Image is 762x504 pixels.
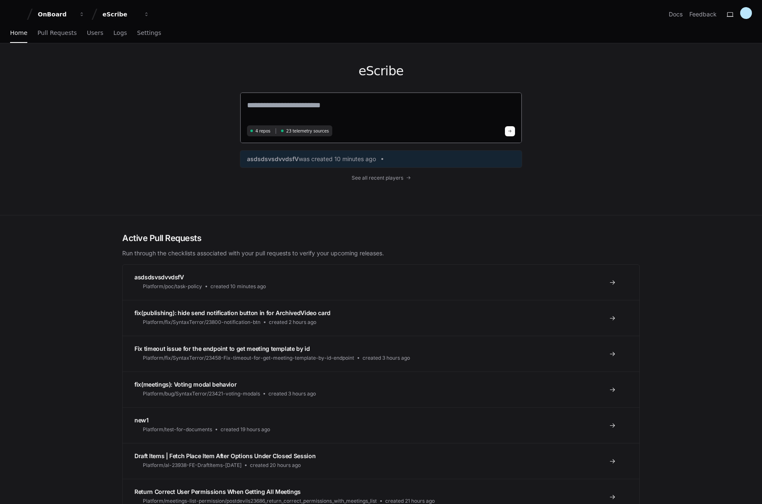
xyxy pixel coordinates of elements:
a: Settings [137,24,161,43]
span: Settings [137,30,161,35]
span: Platform/fix/SyntaxTerror/23458-Fix-timeout-for-get-meeting-template-by-id-endpoint [143,355,354,361]
span: created 3 hours ago [268,390,316,397]
a: Docs [669,10,683,19]
a: See all recent players [240,175,522,181]
span: 23 telemetry sources [286,128,328,134]
h2: Active Pull Requests [122,232,640,244]
a: Fix timeout issue for the endpoint to get meeting template by idPlatform/fix/SyntaxTerror/23458-F... [123,336,639,371]
button: OnBoard [34,7,88,22]
span: Platform/fix/SyntaxTerror/23800-notification-btn [143,319,260,326]
h1: eScribe [240,64,522,79]
div: OnBoard [38,10,74,19]
div: eScribe [102,10,139,19]
a: new1Platform/test-for-documentscreated 19 hours ago [123,407,639,443]
span: created 3 hours ago [363,355,410,361]
span: was created 10 minutes ago [299,155,376,163]
a: asdsdsvsdvvdsfVwas created 10 minutes ago [247,155,515,163]
a: Users [87,24,103,43]
span: Return Correct User Permissions When Getting All Meetings [134,488,301,495]
span: Platform/bug/SyntaxTerror/23421-voting-modals [143,390,260,397]
span: 4 repos [255,128,271,134]
button: eScribe [99,7,153,22]
a: Home [10,24,27,43]
span: Platform/test-for-documents [143,426,212,433]
span: Users [87,30,103,35]
a: Pull Requests [37,24,76,43]
span: Pull Requests [37,30,76,35]
a: Draft Items | Fetch Place Item After Options Under Closed SessionPlatform/al-23938-FE-DraftItems-... [123,443,639,479]
span: Logs [113,30,127,35]
span: created 19 hours ago [221,426,270,433]
span: Draft Items | Fetch Place Item After Options Under Closed Session [134,452,315,459]
span: asdsdsvsdvvdsfV [134,273,184,281]
span: new1 [134,416,149,424]
span: created 2 hours ago [269,319,316,326]
a: fix(meetings): Voting modal behaviorPlatform/bug/SyntaxTerror/23421-voting-modalscreated 3 hours ago [123,371,639,407]
span: Platform/al-23938-FE-DraftItems-[DATE] [143,462,242,469]
span: created 20 hours ago [250,462,301,469]
span: See all recent players [352,175,403,181]
p: Run through the checklists associated with your pull requests to verify your upcoming releases. [122,249,640,257]
span: fix(meetings): Voting modal behavior [134,381,236,388]
span: created 10 minutes ago [210,283,266,290]
a: fix(publishing): hide send notification button in for ArchivedVideo cardPlatform/fix/SyntaxTerror... [123,300,639,336]
span: Platform/poc/task-policy [143,283,202,290]
a: asdsdsvsdvvdsfVPlatform/poc/task-policycreated 10 minutes ago [123,265,639,300]
span: Fix timeout issue for the endpoint to get meeting template by id [134,345,310,352]
span: asdsdsvsdvvdsfV [247,155,299,163]
a: Logs [113,24,127,43]
button: Feedback [689,10,717,19]
span: Home [10,30,27,35]
span: fix(publishing): hide send notification button in for ArchivedVideo card [134,309,331,316]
